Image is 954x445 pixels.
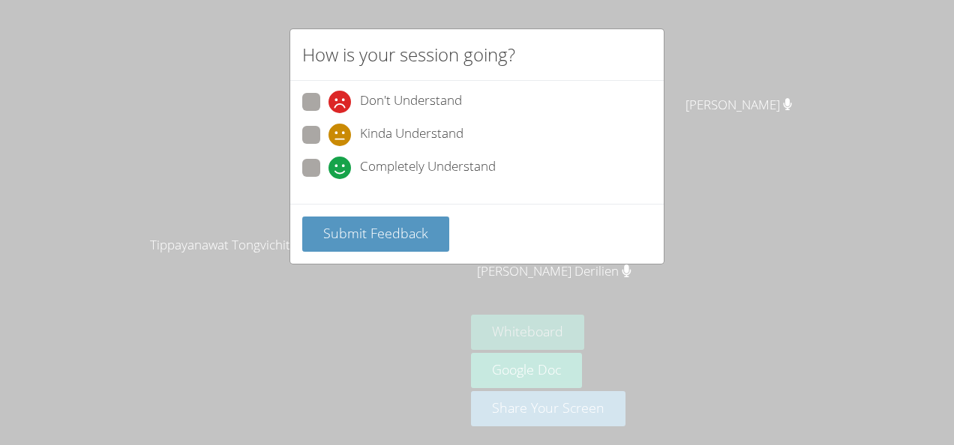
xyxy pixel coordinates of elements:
[302,41,515,68] h2: How is your session going?
[302,217,449,252] button: Submit Feedback
[360,91,462,113] span: Don't Understand
[360,157,496,179] span: Completely Understand
[360,124,463,146] span: Kinda Understand
[323,224,428,242] span: Submit Feedback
